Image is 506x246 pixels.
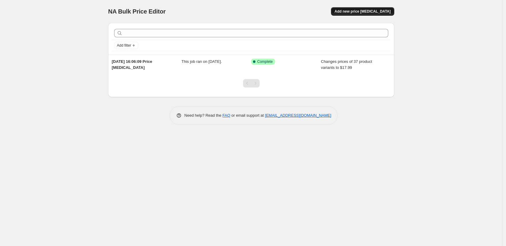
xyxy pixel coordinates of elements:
a: [EMAIL_ADDRESS][DOMAIN_NAME] [265,113,331,118]
span: Need help? Read the [184,113,223,118]
span: This job ran on [DATE]. [182,59,222,64]
nav: Pagination [243,79,260,88]
a: FAQ [223,113,230,118]
span: Add filter [117,43,131,48]
span: NA Bulk Price Editor [108,8,166,15]
span: Complete [257,59,273,64]
button: Add filter [114,42,138,49]
span: Add new price [MEDICAL_DATA] [335,9,391,14]
span: or email support at [230,113,265,118]
button: Add new price [MEDICAL_DATA] [331,7,394,16]
span: [DATE] 16:06:09 Price [MEDICAL_DATA] [112,59,152,70]
span: Changes prices of 37 product variants to $17.99 [321,59,372,70]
